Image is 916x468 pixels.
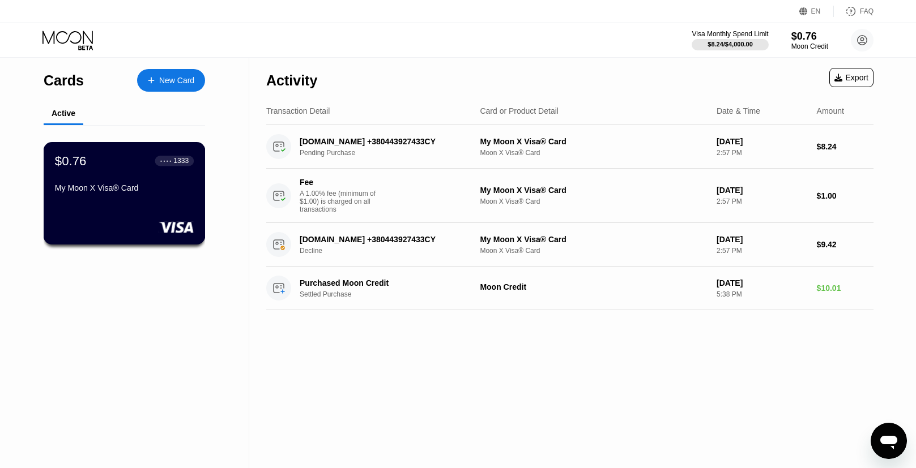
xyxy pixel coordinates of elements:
[266,223,874,267] div: [DOMAIN_NAME] +380443927433CYDeclineMy Moon X Visa® CardMoon X Visa® Card[DATE]2:57 PM$9.42
[480,137,708,146] div: My Moon X Visa® Card
[300,278,471,287] div: Purchased Moon Credit
[266,72,317,89] div: Activity
[791,31,828,42] div: $0.76
[717,290,808,298] div: 5:38 PM
[480,282,708,291] div: Moon Credit
[811,7,821,15] div: EN
[55,183,194,192] div: My Moon X Visa® Card
[160,159,172,162] div: ● ● ● ●
[692,30,768,50] div: Visa Monthly Spend Limit$8.24/$4,000.00
[817,142,874,151] div: $8.24
[300,137,471,146] div: [DOMAIN_NAME] +380443927433CY
[717,186,808,195] div: [DATE]
[834,73,868,82] div: Export
[817,106,844,115] div: Amount
[300,178,379,187] div: Fee
[52,109,75,118] div: Active
[717,278,808,287] div: [DATE]
[159,76,194,85] div: New Card
[300,235,471,244] div: [DOMAIN_NAME] +380443927433CY
[692,30,768,38] div: Visa Monthly Spend Limit
[44,72,84,89] div: Cards
[266,106,330,115] div: Transaction Detail
[834,6,874,17] div: FAQ
[860,7,874,15] div: FAQ
[717,137,808,146] div: [DATE]
[300,190,385,213] div: A 1.00% fee (minimum of $1.00) is charged on all transactions
[871,423,907,459] iframe: Button to launch messaging window
[266,267,874,310] div: Purchased Moon CreditSettled PurchaseMoon Credit[DATE]5:38 PM$10.01
[300,290,484,298] div: Settled Purchase
[480,197,708,205] div: Moon X Visa® Card
[300,149,484,157] div: Pending Purchase
[137,69,205,92] div: New Card
[817,240,874,249] div: $9.42
[55,153,87,168] div: $0.76
[480,106,559,115] div: Card or Product Detail
[266,169,874,223] div: FeeA 1.00% fee (minimum of $1.00) is charged on all transactionsMy Moon X Visa® CardMoon X Visa® ...
[480,247,708,255] div: Moon X Visa® Card
[791,42,828,50] div: Moon Credit
[791,31,828,50] div: $0.76Moon Credit
[717,235,808,244] div: [DATE]
[817,191,874,200] div: $1.00
[266,125,874,169] div: [DOMAIN_NAME] +380443927433CYPending PurchaseMy Moon X Visa® CardMoon X Visa® Card[DATE]2:57 PM$8.24
[717,106,760,115] div: Date & Time
[173,157,189,165] div: 1333
[708,41,753,48] div: $8.24 / $4,000.00
[480,186,708,195] div: My Moon X Visa® Card
[817,284,874,293] div: $10.01
[480,149,708,157] div: Moon X Visa® Card
[829,68,874,87] div: Export
[300,247,484,255] div: Decline
[717,247,808,255] div: 2:57 PM
[717,197,808,205] div: 2:57 PM
[480,235,708,244] div: My Moon X Visa® Card
[44,143,204,244] div: $0.76● ● ● ●1333My Moon X Visa® Card
[799,6,834,17] div: EN
[717,149,808,157] div: 2:57 PM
